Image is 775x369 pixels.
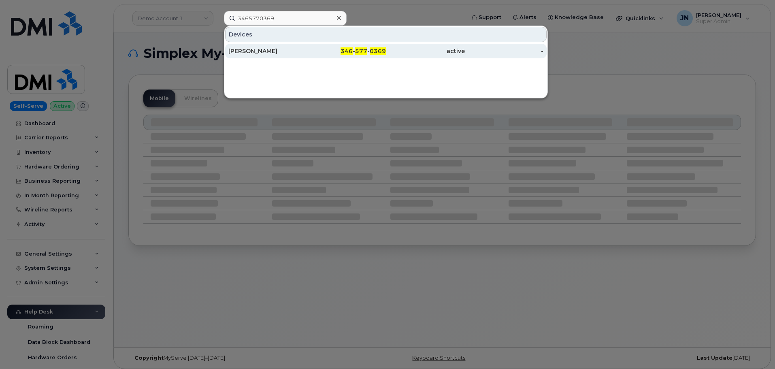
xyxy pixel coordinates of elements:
div: - [465,47,544,55]
div: - - [307,47,386,55]
div: [PERSON_NAME] [228,47,307,55]
span: 577 [355,47,367,55]
div: Devices [225,27,547,42]
span: 0369 [370,47,386,55]
span: 346 [341,47,353,55]
div: active [386,47,465,55]
a: [PERSON_NAME]346-577-0369active- [225,44,547,58]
